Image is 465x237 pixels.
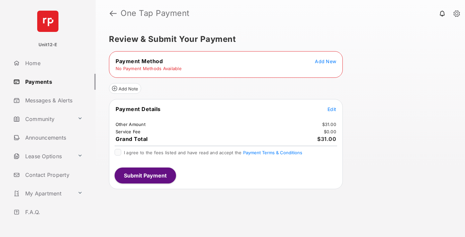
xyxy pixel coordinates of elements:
[11,92,96,108] a: Messages & Alerts
[115,121,146,127] td: Other Amount
[109,35,446,43] h5: Review & Submit Your Payment
[317,136,336,142] span: $31.00
[315,58,336,64] button: Add New
[11,148,75,164] a: Lease Options
[116,136,148,142] span: Grand Total
[327,106,336,112] button: Edit
[39,42,57,48] p: Unit12-E
[124,150,302,155] span: I agree to the fees listed and have read and accept the
[11,130,96,146] a: Announcements
[11,74,96,90] a: Payments
[37,11,58,32] img: svg+xml;base64,PHN2ZyB4bWxucz0iaHR0cDovL3d3dy53My5vcmcvMjAwMC9zdmciIHdpZHRoPSI2NCIgaGVpZ2h0PSI2NC...
[322,121,337,127] td: $31.00
[11,185,75,201] a: My Apartment
[11,55,96,71] a: Home
[324,129,336,135] td: $0.00
[11,167,96,183] a: Contact Property
[109,83,141,94] button: Add Note
[116,106,161,112] span: Payment Details
[121,9,190,17] strong: One Tap Payment
[115,65,182,71] td: No Payment Methods Available
[116,58,163,64] span: Payment Method
[243,150,302,155] button: I agree to the fees listed and have read and accept the
[11,111,75,127] a: Community
[115,168,176,183] button: Submit Payment
[11,204,96,220] a: F.A.Q.
[115,129,141,135] td: Service Fee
